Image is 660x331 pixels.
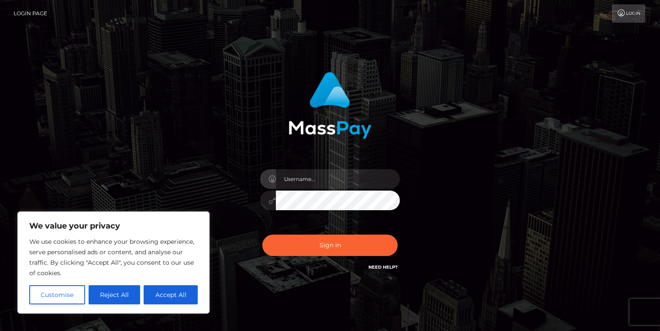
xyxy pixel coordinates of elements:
input: Username... [276,169,400,189]
button: Accept All [144,285,198,304]
img: MassPay Login [289,72,371,139]
p: We value your privacy [29,221,198,231]
p: We use cookies to enhance your browsing experience, serve personalised ads or content, and analys... [29,236,198,278]
a: Login [612,4,645,23]
button: Customise [29,285,85,304]
a: Login Page [14,4,47,23]
button: Reject All [89,285,141,304]
button: Sign in [262,235,398,256]
div: We value your privacy [17,212,210,314]
a: Need Help? [368,264,398,270]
